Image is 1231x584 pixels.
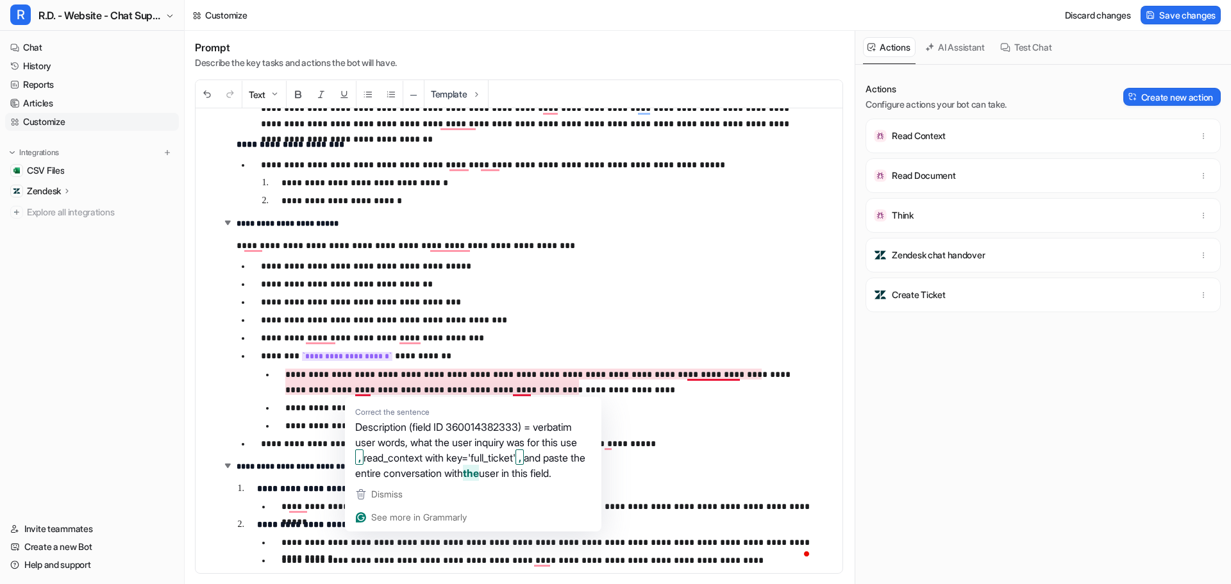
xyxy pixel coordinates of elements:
[892,249,985,262] p: Zendesk chat handover
[221,216,234,229] img: expand-arrow.svg
[5,520,179,538] a: Invite teammates
[316,89,326,99] img: Italic
[5,113,179,131] a: Customize
[11,393,246,415] textarea: Message…
[363,89,373,99] img: Unordered List
[195,56,397,69] p: Describe the key tasks and actions the bot will have.
[1159,8,1216,22] span: Save changes
[5,203,179,221] a: Explore all integrations
[10,110,246,406] div: eesel says…
[196,108,833,573] div: To enrich screen reader interactions, please activate Accessibility in Grammarly extension settings
[201,5,225,29] button: Home
[220,415,240,435] button: Send a message…
[37,7,57,28] img: Profile image for eesel
[471,89,482,99] img: Template
[863,37,916,57] button: Actions
[225,5,248,28] div: Close
[5,57,179,75] a: History
[202,89,212,99] img: Undo
[8,148,17,157] img: expand menu
[1128,92,1137,101] img: Create action
[892,288,945,301] p: Create Ticket
[892,209,914,222] p: Think
[1060,6,1136,24] button: Discard changes
[38,6,162,24] span: R.D. - Website - Chat Support
[293,89,303,99] img: Bold
[5,556,179,574] a: Help and support
[21,142,200,294] div: To get the full transcript into your Zendesk ticket, you can use the read context action right af...
[8,5,33,29] button: go back
[221,459,234,472] img: expand-arrow.svg
[225,89,235,99] img: Redo
[921,37,991,57] button: AI Assistant
[21,88,139,99] i: This message was deleted
[80,54,103,63] b: eesel
[5,94,179,112] a: Articles
[866,83,1007,96] p: Actions
[195,41,397,54] h1: Prompt
[10,206,23,219] img: explore all integrations
[10,33,246,51] div: [DATE]
[386,89,396,99] img: Ordered List
[10,110,210,378] div: Hi [PERSON_NAME],​To get the full transcript into your Zendesk ticket, you can use the read conte...
[5,538,179,556] a: Create a new Bot
[874,129,887,142] img: Read Context icon
[21,193,128,218] code: read_context with key='full_ticket'
[996,37,1057,57] button: Test Chat
[269,89,280,99] img: Dropdown Down Arrow
[21,294,200,370] div: You can check out the setup details here: . Let me know how it goes or if you’d like a hand setti...
[287,81,310,108] button: Bold
[874,209,887,222] img: Think icon
[27,202,174,222] span: Explore all integrations
[10,80,246,110] div: eesel says…
[63,53,76,65] img: Profile image for eesel
[10,4,31,25] span: R
[866,98,1007,111] p: Configure actions your bot can take.
[62,6,89,16] h1: eesel
[356,81,380,108] button: Unordered List
[20,420,30,430] button: Upload attachment
[892,169,955,182] p: Read Document
[5,162,179,179] a: CSV FilesCSV Files
[5,76,179,94] a: Reports
[21,117,200,142] div: Hi [PERSON_NAME], ​
[424,80,488,108] button: Template
[10,80,149,108] div: This message was deleted
[62,16,154,29] p: Active in the last 15m
[5,38,179,56] a: Chat
[1141,6,1221,24] button: Save changes
[242,81,286,108] button: Text
[339,89,349,99] img: Underline
[310,81,333,108] button: Italic
[80,53,194,65] div: joined the conversation
[874,288,887,301] img: Create Ticket icon
[27,164,64,177] span: CSV Files
[81,420,92,430] button: Start recording
[163,148,172,157] img: menu_add.svg
[333,81,356,108] button: Underline
[19,147,59,158] p: Integrations
[205,8,247,22] div: Customize
[196,81,219,108] button: Undo
[403,81,424,108] button: ─
[44,307,69,317] a: [URL]
[1123,88,1221,106] button: Create new action
[380,81,403,108] button: Ordered List
[40,420,51,430] button: Emoji picker
[21,380,78,387] div: eesel • 6h ago
[13,187,21,195] img: Zendesk
[874,169,887,182] img: Read Document icon
[27,185,61,197] p: Zendesk
[874,249,887,262] img: Zendesk chat handover icon
[892,129,946,142] p: Read Context
[219,81,242,108] button: Redo
[5,146,63,159] button: Integrations
[61,420,71,430] button: Gif picker
[10,51,246,80] div: eesel says…
[13,167,21,174] img: CSV Files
